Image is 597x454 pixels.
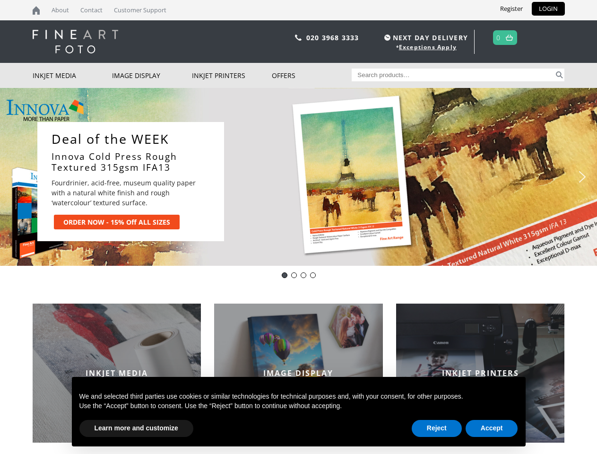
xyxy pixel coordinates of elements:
input: Search products… [352,69,554,81]
button: Search [554,69,565,81]
a: Innova Cold Press Rough Textured 315gsm IFA13 [52,151,215,173]
div: Choose slide to display. [280,271,318,280]
a: Inkjet Printers [192,63,272,88]
p: Use the “Accept” button to consent. Use the “Reject” button to continue without accepting. [79,402,518,411]
a: Deal of the WEEK [52,131,215,147]
a: 0 [496,31,501,44]
img: next arrow [575,169,590,184]
p: We and selected third parties use cookies or similar technologies for technical purposes and, wit... [79,392,518,402]
h2: IMAGE DISPLAY [214,368,383,378]
img: previous arrow [7,169,22,184]
button: Learn more and customize [79,420,193,437]
a: Image Display [112,63,192,88]
span: NEXT DAY DELIVERY [382,32,468,43]
div: ORDER NOW - 15% Off ALL SIZES [63,217,170,227]
a: Offers [272,63,352,88]
img: phone.svg [295,35,302,41]
a: Register [493,2,530,16]
div: Innova-general [301,272,306,278]
img: time.svg [384,35,390,41]
h2: INKJET PRINTERS [396,368,565,378]
div: DOTWeek- IFA13 ALL SIZES [282,272,287,278]
img: basket.svg [506,35,513,41]
button: Reject [412,420,462,437]
p: Fourdrinier, acid-free, museum quality paper with a natural white finish and rough ‘watercolour’ ... [52,178,208,208]
div: Innova Editions IFA11 [291,272,297,278]
a: Exceptions Apply [399,43,457,51]
div: Notice [64,369,533,454]
div: Deal of the WEEKInnova Cold Press Rough Textured 315gsm IFA13Fourdrinier, acid-free, museum quali... [37,122,224,241]
a: ORDER NOW - 15% Off ALL SIZES [54,215,180,229]
a: 020 3968 3333 [306,33,359,42]
a: Inkjet Media [33,63,112,88]
h2: INKJET MEDIA [33,368,201,378]
a: LOGIN [532,2,565,16]
button: Accept [466,420,518,437]
div: pinch book [310,272,316,278]
img: logo-white.svg [33,30,118,53]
